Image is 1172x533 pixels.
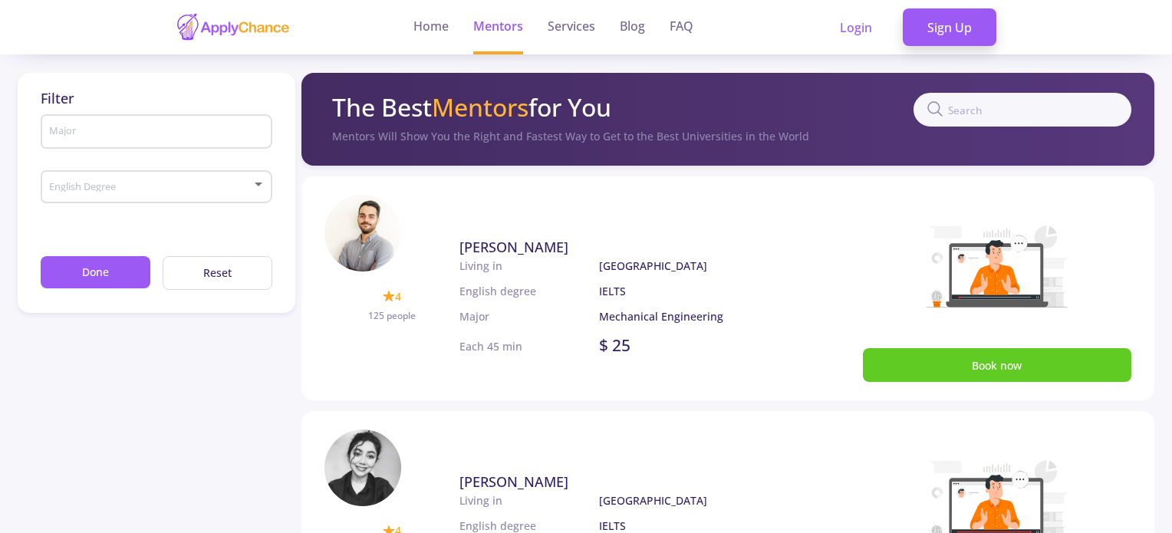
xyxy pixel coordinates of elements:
div: Mentors Will Show You the Right and Fastest Way to Get to the Best Universities in the World [332,128,1131,144]
button: Done [41,256,150,289]
span: [PERSON_NAME] [459,472,568,491]
span: [PERSON_NAME] [459,238,568,256]
p: English degree [459,283,600,299]
span: Mentors [432,90,528,123]
a: Sign Up [903,8,996,47]
span: Filter [41,89,74,107]
p: Each 45 min [459,338,522,354]
p: Major [459,308,600,324]
button: Book now [863,348,1132,381]
h2: The Best for You [332,93,611,122]
p: $ 25 [599,334,630,358]
a: Login [815,8,897,47]
p: Living in [459,258,600,274]
button: Reset [163,256,272,291]
a: [PERSON_NAME] [459,237,795,258]
p: Mechanical Engineering [599,308,795,324]
img: applychance logo [176,12,291,42]
p: [GEOGRAPHIC_DATA] [599,258,795,274]
p: IELTS [599,283,795,299]
p: Living in [459,492,600,508]
span: 125 people [368,309,416,322]
a: [PERSON_NAME] [459,472,795,492]
p: [GEOGRAPHIC_DATA] [599,492,795,508]
input: Search [914,93,1131,127]
span: 4 [395,288,401,304]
